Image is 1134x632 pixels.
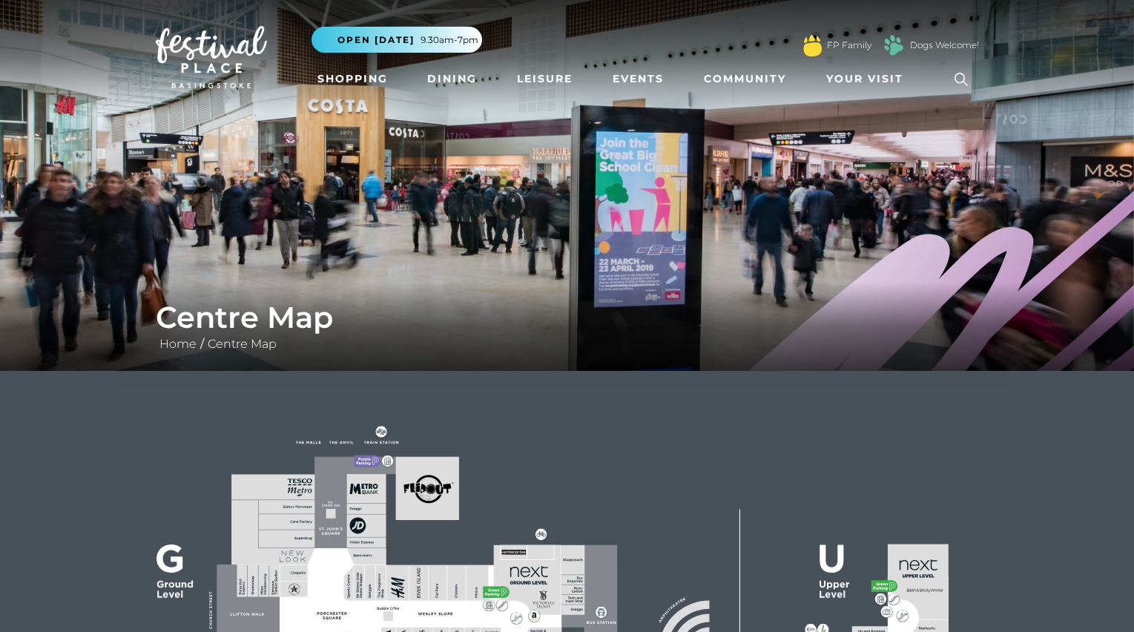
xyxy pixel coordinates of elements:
[910,39,979,52] a: Dogs Welcome!
[156,300,979,335] h1: Centre Map
[698,65,792,93] a: Community
[827,39,871,52] a: FP Family
[204,337,280,351] a: Centre Map
[337,33,415,47] span: Open [DATE]
[145,300,990,353] div: /
[511,65,578,93] a: Leisure
[826,71,903,87] span: Your Visit
[820,65,917,93] a: Your Visit
[607,65,670,93] a: Events
[421,65,483,93] a: Dining
[421,33,478,47] span: 9.30am-7pm
[156,337,200,351] a: Home
[156,26,267,88] img: Festival Place Logo
[311,65,394,93] a: Shopping
[311,27,482,53] button: Open [DATE] 9.30am-7pm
